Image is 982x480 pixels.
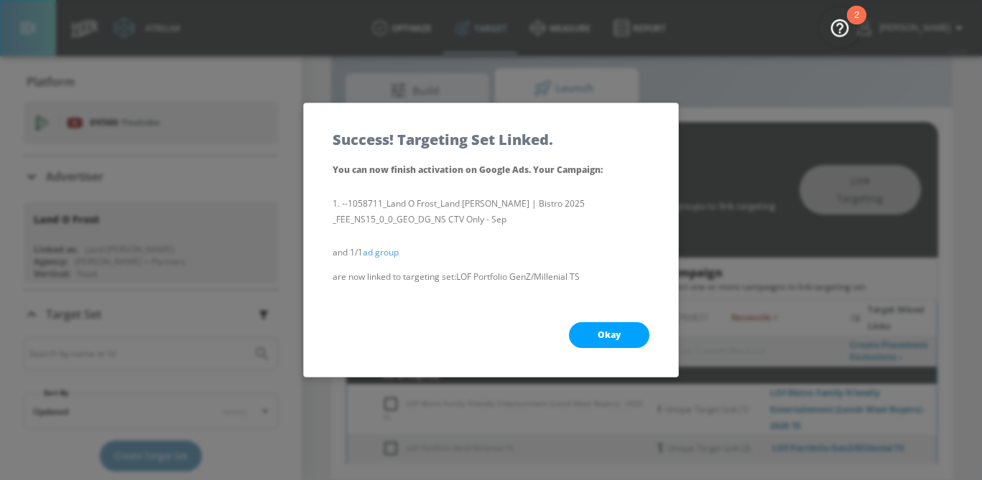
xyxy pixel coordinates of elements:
p: You can now finish activation on Google Ads. Your Campaign : [333,161,649,179]
li: --1058711_Land O Frost_Land [PERSON_NAME] | Bistro 2025 _FEE_NS15_0_0_GEO_DG_NS CTV Only - Sep [333,196,649,227]
a: ad group [363,246,399,258]
p: are now linked to targeting set: LOF Portfolio GenZ/Millenial TS [333,269,649,285]
span: Okay [598,329,621,341]
button: Okay [569,322,649,348]
h5: Success! Targeting Set Linked. [333,132,553,147]
div: 2 [854,15,859,34]
p: and 1/1 [333,245,649,260]
button: Open Resource Center, 2 new notifications [820,7,860,47]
